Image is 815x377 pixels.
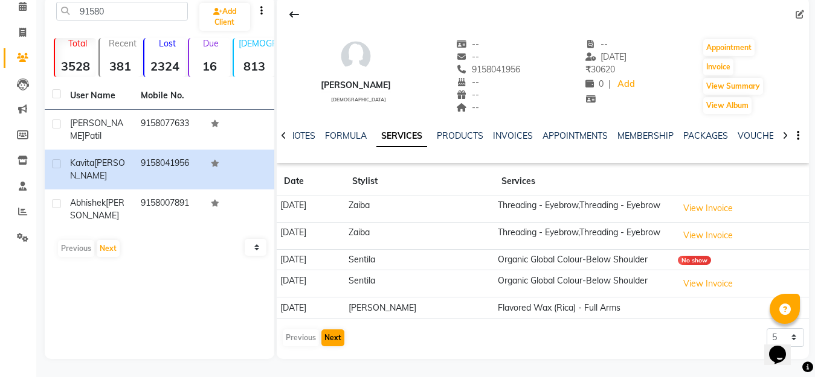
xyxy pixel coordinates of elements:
[234,59,275,74] strong: 813
[456,51,479,62] span: --
[494,270,674,297] td: Organic Global Colour-Below Shoulder
[100,59,141,74] strong: 381
[338,38,374,74] img: avatar
[494,297,674,318] td: Flavored Wax (Rica) - Full Arms
[585,39,608,49] span: --
[70,118,123,141] span: [PERSON_NAME]
[494,249,674,270] td: Organic Global Colour-Below Shoulder
[678,199,738,218] button: View Invoice
[134,189,204,229] td: 9158007891
[678,226,738,245] button: View Invoice
[585,64,591,75] span: ₹
[456,102,479,113] span: --
[144,59,185,74] strong: 2324
[63,82,134,110] th: User Name
[277,195,345,223] td: [DATE]
[494,168,674,195] th: Services
[149,38,185,49] p: Lost
[764,329,803,365] iframe: chat widget
[738,130,785,141] a: VOUCHERS
[85,130,101,141] span: Patil
[493,130,533,141] a: INVOICES
[585,78,604,89] span: 0
[277,249,345,270] td: [DATE]
[55,59,96,74] strong: 3528
[277,222,345,249] td: [DATE]
[616,76,637,93] a: Add
[345,270,494,297] td: Sentila
[703,39,755,56] button: Appointment
[456,77,479,87] span: --
[608,78,611,90] span: |
[345,168,494,195] th: Stylist
[331,97,386,103] span: [DEMOGRAPHIC_DATA]
[134,82,204,110] th: Mobile No.
[105,38,141,49] p: Recent
[345,222,494,249] td: Zaiba
[683,130,728,141] a: PACKAGES
[70,157,125,181] span: [PERSON_NAME]
[321,79,391,92] div: [PERSON_NAME]
[703,78,763,95] button: View Summary
[494,222,674,249] td: Threading - Eyebrow,Threading - Eyebrow
[678,256,711,265] div: No show
[277,270,345,297] td: [DATE]
[239,38,275,49] p: [DEMOGRAPHIC_DATA]
[543,130,608,141] a: APPOINTMENTS
[345,195,494,223] td: Zaiba
[97,240,120,257] button: Next
[288,130,315,141] a: NOTES
[345,297,494,318] td: [PERSON_NAME]
[189,59,230,74] strong: 16
[277,168,345,195] th: Date
[678,274,738,293] button: View Invoice
[325,130,367,141] a: FORMULA
[70,197,106,208] span: Abhishek
[277,297,345,318] td: [DATE]
[56,2,188,21] input: Search by Name/Mobile/Email/Code
[617,130,674,141] a: MEMBERSHIP
[437,130,483,141] a: PRODUCTS
[321,329,344,346] button: Next
[60,38,96,49] p: Total
[192,38,230,49] p: Due
[376,125,427,147] a: SERVICES
[456,64,520,75] span: 9158041956
[456,89,479,100] span: --
[585,51,627,62] span: [DATE]
[494,195,674,223] td: Threading - Eyebrow,Threading - Eyebrow
[70,157,94,168] span: Kavita
[456,39,479,49] span: --
[282,3,307,26] div: Back to Client
[703,59,733,75] button: Invoice
[134,110,204,150] td: 9158077633
[134,150,204,189] td: 9158041956
[345,249,494,270] td: Sentila
[585,64,615,75] span: 30620
[703,97,752,114] button: View Album
[199,3,250,31] a: Add Client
